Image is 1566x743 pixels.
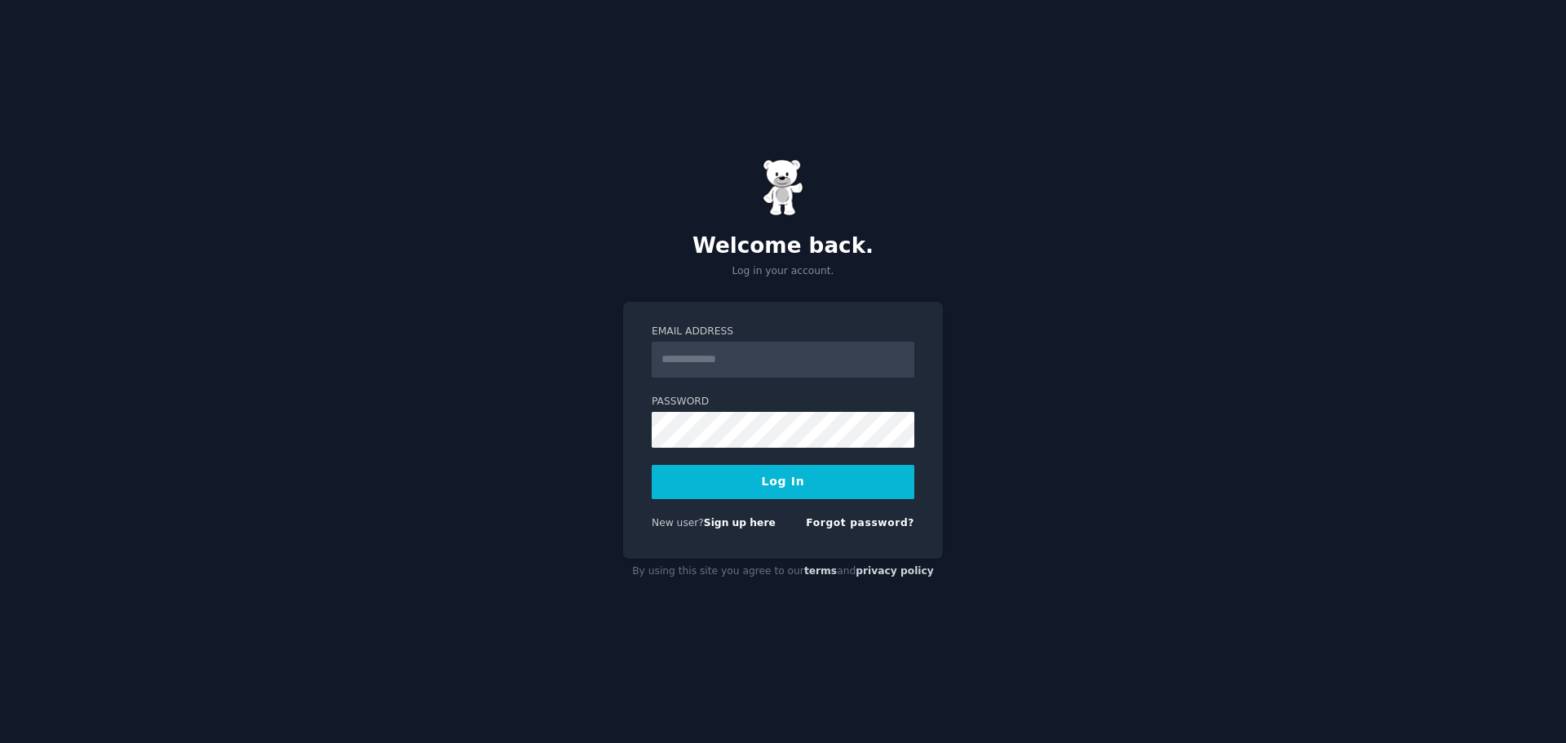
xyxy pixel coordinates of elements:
label: Email Address [652,325,914,339]
div: By using this site you agree to our and [623,559,943,585]
img: Gummy Bear [763,159,803,216]
a: terms [804,565,837,577]
a: Sign up here [704,517,776,529]
a: privacy policy [856,565,934,577]
button: Log In [652,465,914,499]
label: Password [652,395,914,409]
a: Forgot password? [806,517,914,529]
span: New user? [652,517,704,529]
h2: Welcome back. [623,233,943,259]
p: Log in your account. [623,264,943,279]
